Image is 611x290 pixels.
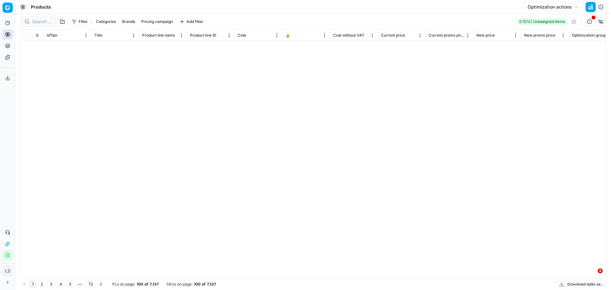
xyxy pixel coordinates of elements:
span: Products [31,4,51,10]
button: 4 [57,280,65,288]
span: Product line name [142,33,175,38]
button: 2 [38,280,46,288]
button: 5 [66,280,74,288]
button: 1 [29,280,37,288]
strong: of [202,282,206,287]
span: Optimization group [572,33,606,38]
nav: pagination [20,280,105,289]
button: Categories [94,18,118,25]
span: Cost [238,33,246,38]
strong: 7,137 [207,282,216,287]
span: 🔒 [285,33,290,38]
strong: 100 [194,282,200,287]
button: 72 [86,280,96,288]
button: Download table as... [558,280,606,288]
button: Pricing campaign [139,18,175,25]
button: Optimization actions [523,2,583,12]
button: LS [3,266,13,276]
nav: breadcrumb [31,4,51,10]
span: SKUs on page : [166,282,193,287]
span: idTsin [47,33,57,38]
span: Current price [381,33,405,38]
button: Expand all [33,32,41,39]
span: Title [95,33,102,38]
button: Go to previous page [20,280,28,288]
strong: of [144,282,148,287]
span: New price [476,33,495,38]
button: Brands [120,18,137,25]
button: Filter [69,18,91,25]
input: Search by SKU or title [32,18,52,25]
button: 3 [47,280,55,288]
a: 0 (0%)Unassigned items [517,18,567,25]
strong: 100 [137,282,143,287]
span: Product line ID [190,33,216,38]
span: PLs on page : [112,282,135,287]
iframe: Intercom live chat [585,268,600,284]
span: Unassigned items [533,19,565,24]
span: Current promo price [429,33,465,38]
button: Go to next page [97,280,105,288]
span: Cost without VAT [333,33,364,38]
span: LS [3,266,12,276]
span: 1 [598,268,603,273]
strong: 7,137 [150,282,159,287]
span: New promo price [524,33,555,38]
button: Add filter [177,18,206,25]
